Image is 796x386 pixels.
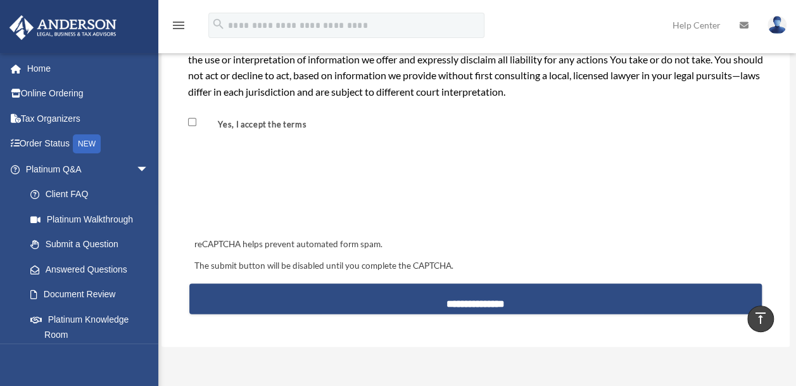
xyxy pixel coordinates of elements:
a: Answered Questions [18,257,168,282]
img: User Pic [768,16,787,34]
label: Yes, I accept the terms [199,119,312,131]
i: menu [171,18,186,33]
div: The submit button will be disabled until you complete the CAPTCHA. [189,259,762,274]
a: Online Ordering [9,81,168,106]
div: reCAPTCHA helps prevent automated form spam. [189,237,762,252]
i: search [212,17,225,31]
i: vertical_align_top [753,311,768,326]
a: Platinum Q&Aarrow_drop_down [9,157,168,182]
div: NEW [73,134,101,153]
a: Platinum Knowledge Room [18,307,168,347]
a: Tax Organizers [9,106,168,131]
div: The information we provide does not necessarily represent the opinion of [PERSON_NAME] Business A... [188,19,764,100]
a: menu [171,22,186,33]
a: Order StatusNEW [9,131,168,157]
a: Client FAQ [18,182,168,207]
img: Anderson Advisors Platinum Portal [6,15,120,40]
iframe: reCAPTCHA [191,162,383,212]
a: Document Review [18,282,161,307]
a: Submit a Question [18,232,168,257]
a: Platinum Walkthrough [18,207,168,232]
a: vertical_align_top [747,306,774,332]
a: Home [9,56,168,81]
span: arrow_drop_down [136,157,161,183]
